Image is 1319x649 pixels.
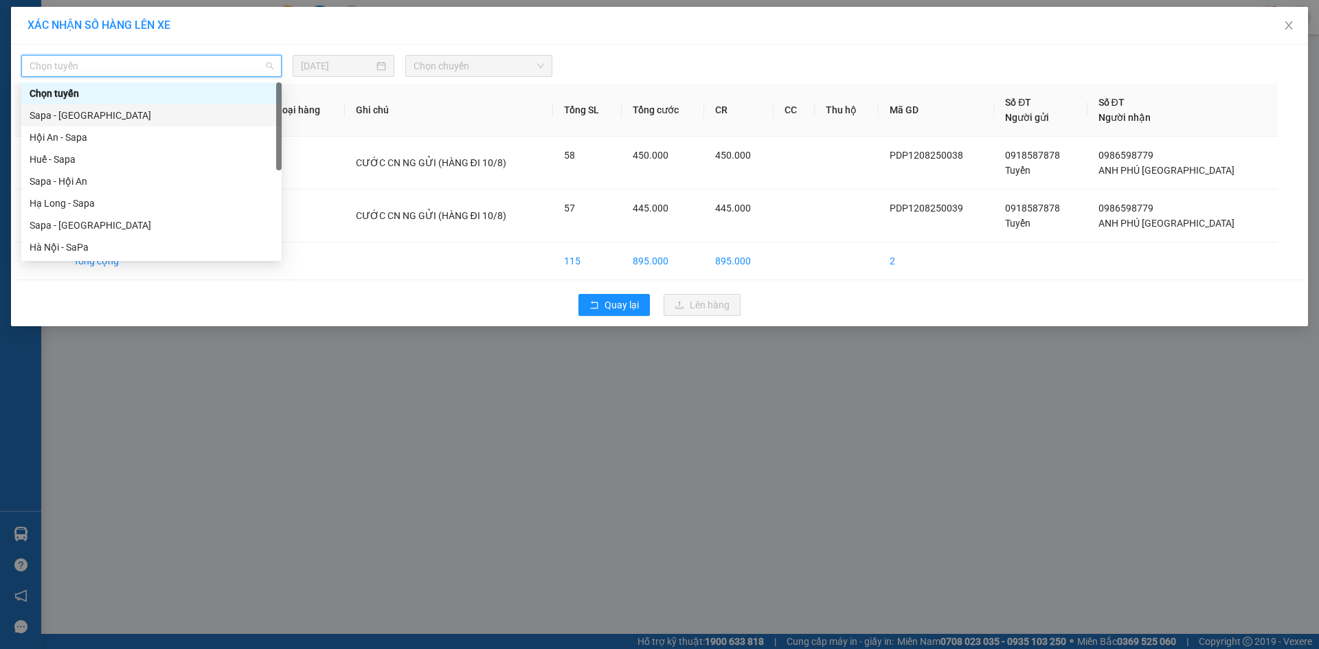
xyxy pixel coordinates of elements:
div: Sapa - Ninh Bình [21,214,282,236]
span: Người gửi [1005,112,1049,123]
th: Tổng SL [553,84,622,137]
td: 1 [14,137,63,190]
div: Hà Nội - SaPa [21,236,282,258]
span: Quay lại [605,297,639,312]
span: CƯỚC CN NG GỬI (HÀNG ĐI 10/8) [356,157,506,168]
th: Thu hộ [815,84,879,137]
div: Hà Nội - SaPa [30,240,273,255]
div: Hạ Long - Sapa [21,192,282,214]
div: Sapa - [GEOGRAPHIC_DATA] [30,108,273,123]
span: 0918587878 [1005,203,1060,214]
div: Chọn tuyến [30,86,273,101]
td: 2 [879,242,994,280]
span: Số ĐT [1098,97,1125,108]
span: close [1283,20,1294,31]
span: 0986598779 [1098,203,1153,214]
div: Hạ Long - Sapa [30,196,273,211]
span: Người nhận [1098,112,1151,123]
span: Tuyển [1005,218,1030,229]
td: 115 [553,242,622,280]
span: 57 [564,203,575,214]
span: 450.000 [633,150,668,161]
th: STT [14,84,63,137]
th: Tổng cước [622,84,704,137]
span: Chọn tuyến [30,56,273,76]
div: Chọn tuyến [21,82,282,104]
span: Tuyển [1005,165,1030,176]
th: Mã GD [879,84,994,137]
button: rollbackQuay lại [578,294,650,316]
span: rollback [589,300,599,311]
div: Hội An - Sapa [30,130,273,145]
button: Close [1270,7,1308,45]
div: Sapa - Hội An [30,174,273,189]
span: 450.000 [715,150,751,161]
td: 895.000 [704,242,774,280]
span: Số ĐT [1005,97,1031,108]
td: 2 [14,190,63,242]
td: 895.000 [622,242,704,280]
span: Chọn chuyến [414,56,544,76]
div: Hội An - Sapa [21,126,282,148]
span: ANH PHÚ [GEOGRAPHIC_DATA] [1098,165,1235,176]
div: Sapa - Hà Nội [21,104,282,126]
td: Tổng cộng [63,242,173,280]
span: 0986598779 [1098,150,1153,161]
th: Loại hàng [266,84,345,137]
span: ANH PHÚ [GEOGRAPHIC_DATA] [1098,218,1235,229]
button: uploadLên hàng [664,294,741,316]
span: CƯỚC CN NG GỬI (HÀNG ĐI 10/8) [356,210,506,221]
span: PDP1208250039 [890,203,963,214]
input: 12/08/2025 [301,58,374,73]
th: CR [704,84,774,137]
div: Huế - Sapa [30,152,273,167]
span: 58 [564,150,575,161]
span: 0918587878 [1005,150,1060,161]
span: PDP1208250038 [890,150,963,161]
span: XÁC NHẬN SỐ HÀNG LÊN XE [27,19,170,32]
th: Ghi chú [345,84,553,137]
div: Huế - Sapa [21,148,282,170]
div: Sapa - Hội An [21,170,282,192]
span: 445.000 [715,203,751,214]
th: CC [774,84,815,137]
div: Sapa - [GEOGRAPHIC_DATA] [30,218,273,233]
span: 445.000 [633,203,668,214]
